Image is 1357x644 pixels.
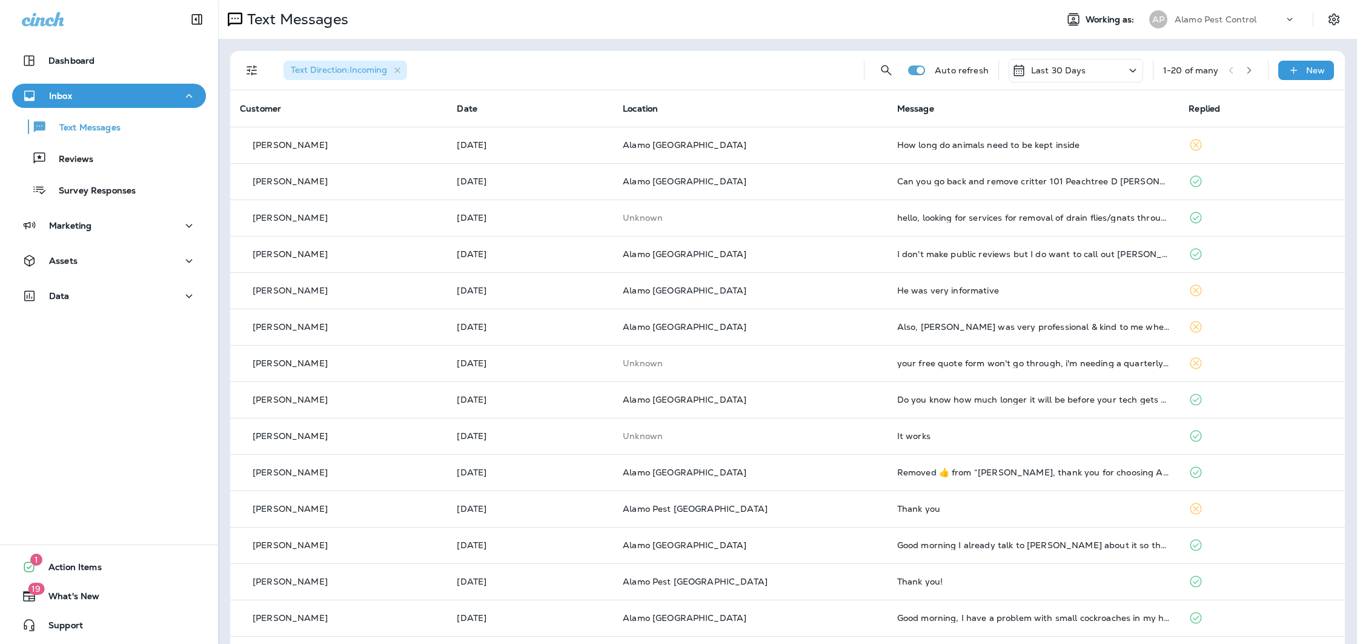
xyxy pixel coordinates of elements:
[897,577,1170,586] div: Thank you!
[48,56,95,65] p: Dashboard
[623,103,658,114] span: Location
[897,213,1170,223] div: hello, looking for services for removal of drain flies/gnats throughout the house
[623,321,746,332] span: Alamo [GEOGRAPHIC_DATA]
[935,65,989,75] p: Auto refresh
[623,503,768,514] span: Alamo Pest [GEOGRAPHIC_DATA]
[12,249,206,273] button: Assets
[47,122,121,134] p: Text Messages
[623,139,746,150] span: Alamo [GEOGRAPHIC_DATA]
[12,84,206,108] button: Inbox
[30,554,42,566] span: 1
[240,103,281,114] span: Customer
[897,468,1170,477] div: Removed ‌👍‌ from “ Steve, thank you for choosing Alamo Termite & Pest Control! We're excited to s...
[623,213,878,223] p: This customer does not have a last location and the phone number they messaged is not assigned to...
[12,613,206,637] button: Support
[457,358,603,368] p: Aug 12, 2025 04:17 PM
[623,285,746,296] span: Alamo [GEOGRAPHIC_DATA]
[1306,65,1325,75] p: New
[49,221,91,230] p: Marketing
[897,322,1170,332] div: Also, Alex was very professional & kind to me when I couldn't easily find my notes regarding the ...
[623,431,878,441] p: This customer does not have a last location and the phone number they messaged is not assigned to...
[36,620,83,635] span: Support
[897,504,1170,514] div: Thank you
[12,584,206,608] button: 19What's New
[623,540,746,551] span: Alamo [GEOGRAPHIC_DATA]
[1189,103,1220,114] span: Replied
[47,186,136,197] p: Survey Responses
[240,58,264,82] button: Filters
[12,177,206,203] button: Survey Responses
[623,176,746,187] span: Alamo [GEOGRAPHIC_DATA]
[897,249,1170,259] div: I don't make public reviews but I do want to call out Daniel's professional performance. He did a...
[253,504,328,514] p: [PERSON_NAME]
[897,103,934,114] span: Message
[457,176,603,186] p: Aug 20, 2025 08:27 PM
[49,291,70,301] p: Data
[12,213,206,238] button: Marketing
[457,468,603,477] p: Aug 11, 2025 10:46 AM
[623,467,746,478] span: Alamo [GEOGRAPHIC_DATA]
[253,468,328,477] p: [PERSON_NAME]
[897,176,1170,186] div: Can you go back and remove critter 101 Peachtree D Tenant reported he still hears it
[457,140,603,150] p: Aug 21, 2025 02:49 PM
[1031,65,1086,75] p: Last 30 Days
[457,540,603,550] p: Aug 8, 2025 10:23 AM
[253,286,328,295] p: [PERSON_NAME]
[291,64,387,75] span: Text Direction : Incoming
[49,91,72,101] p: Inbox
[457,613,603,623] p: Aug 7, 2025 09:15 AM
[457,322,603,332] p: Aug 12, 2025 06:55 PM
[253,249,328,259] p: [PERSON_NAME]
[457,577,603,586] p: Aug 7, 2025 11:02 AM
[457,249,603,259] p: Aug 16, 2025 05:46 PM
[623,576,768,587] span: Alamo Pest [GEOGRAPHIC_DATA]
[12,146,206,171] button: Reviews
[242,10,348,29] p: Text Messages
[253,613,328,623] p: [PERSON_NAME]
[1323,8,1345,30] button: Settings
[897,613,1170,623] div: Good morning, I have a problem with small cockroaches in my house. I'd like to know how you deal ...
[874,58,898,82] button: Search Messages
[457,431,603,441] p: Aug 12, 2025 10:18 AM
[897,431,1170,441] div: It works
[897,286,1170,295] div: He was very informative
[253,322,328,332] p: [PERSON_NAME]
[253,140,328,150] p: [PERSON_NAME]
[623,394,746,405] span: Alamo [GEOGRAPHIC_DATA]
[1149,10,1167,29] div: AP
[897,540,1170,550] div: Good morning I already talk to kara about it so thank you
[36,562,102,577] span: Action Items
[12,555,206,579] button: 1Action Items
[253,176,328,186] p: [PERSON_NAME]
[47,154,93,166] p: Reviews
[1163,65,1219,75] div: 1 - 20 of many
[180,7,214,32] button: Collapse Sidebar
[1086,15,1137,25] span: Working as:
[457,213,603,223] p: Aug 18, 2025 07:43 PM
[12,284,206,308] button: Data
[253,358,328,368] p: [PERSON_NAME]
[1175,15,1257,24] p: Alamo Pest Control
[253,431,328,441] p: [PERSON_NAME]
[623,612,746,623] span: Alamo [GEOGRAPHIC_DATA]
[623,249,746,260] span: Alamo [GEOGRAPHIC_DATA]
[28,583,44,595] span: 19
[49,256,78,266] p: Assets
[284,61,407,80] div: Text Direction:Incoming
[253,395,328,404] p: [PERSON_NAME]
[623,358,878,368] p: This customer does not have a last location and the phone number they messaged is not assigned to...
[897,395,1170,404] div: Do you know how much longer it will be before your tech gets here?
[897,358,1170,368] div: your free quote form won't go through, i'm needing a quarterly control for regular bugs
[457,103,477,114] span: Date
[12,49,206,73] button: Dashboard
[12,114,206,139] button: Text Messages
[457,504,603,514] p: Aug 8, 2025 12:06 PM
[457,286,603,295] p: Aug 14, 2025 11:43 AM
[253,213,328,223] p: [PERSON_NAME]
[457,395,603,404] p: Aug 12, 2025 01:56 PM
[897,140,1170,150] div: How long do animals need to be kept inside
[36,591,99,606] span: What's New
[253,577,328,586] p: [PERSON_NAME]
[253,540,328,550] p: [PERSON_NAME]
